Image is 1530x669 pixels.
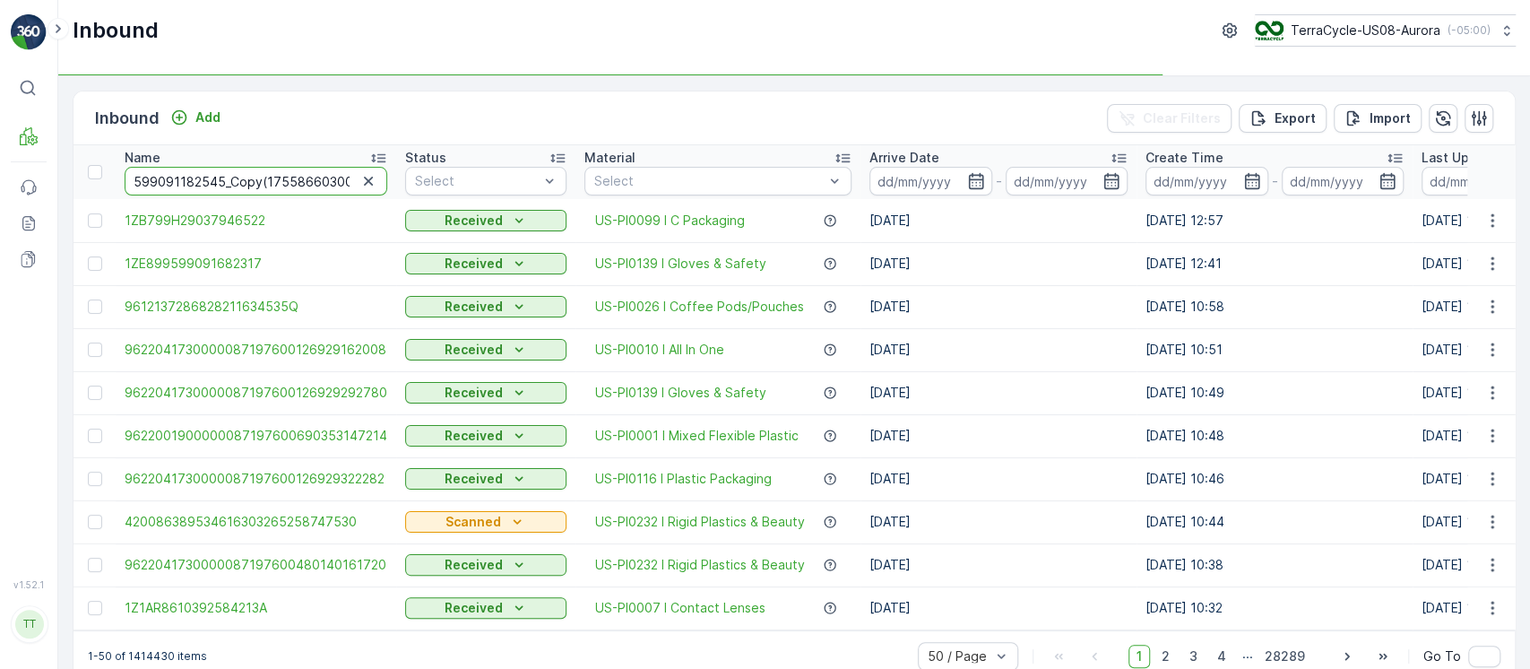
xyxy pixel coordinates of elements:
[125,298,387,316] a: 9612137286828211634535Q
[125,513,387,531] a: 420086389534616303265258747530
[1137,543,1413,586] td: [DATE] 10:38
[405,554,566,576] button: Received
[860,328,1137,371] td: [DATE]
[405,210,566,231] button: Received
[11,579,47,590] span: v 1.52.1
[195,109,220,126] p: Add
[445,298,503,316] p: Received
[88,213,102,228] div: Toggle Row Selected
[860,543,1137,586] td: [DATE]
[584,149,635,167] p: Material
[11,594,47,655] button: TT
[1275,109,1316,127] p: Export
[595,470,772,488] a: US-PI0116 I Plastic Packaging
[860,285,1137,328] td: [DATE]
[595,298,804,316] span: US-PI0026 I Coffee Pods/Pouches
[1291,22,1440,39] p: TerraCycle-US08-Aurora
[595,556,805,574] a: US-PI0232 I Rigid Plastics & Beauty
[1334,104,1422,133] button: Import
[595,212,745,230] a: US-PI0099 I C Packaging
[860,457,1137,500] td: [DATE]
[125,341,387,359] a: 9622041730000087197600126929162008
[88,472,102,486] div: Toggle Row Selected
[1137,457,1413,500] td: [DATE] 10:46
[595,599,765,617] a: US-PI0007 I Contact Lenses
[125,470,387,488] a: 9622041730000087197600126929322282
[88,601,102,615] div: Toggle Row Selected
[595,255,766,273] a: US-PI0139 I Gloves & Safety
[445,255,503,273] p: Received
[11,14,47,50] img: logo
[445,599,503,617] p: Received
[1128,645,1150,668] span: 1
[869,149,939,167] p: Arrive Date
[95,106,160,131] p: Inbound
[1257,645,1313,668] span: 28289
[125,384,387,402] a: 9622041730000087197600126929292780
[595,427,799,445] a: US-PI0001 I Mixed Flexible Plastic
[1143,109,1221,127] p: Clear Filters
[1282,167,1405,195] input: dd/mm/yyyy
[125,599,387,617] a: 1Z1AR8610392584213A
[1181,645,1206,668] span: 3
[1137,371,1413,414] td: [DATE] 10:49
[860,242,1137,285] td: [DATE]
[445,427,503,445] p: Received
[1006,167,1128,195] input: dd/mm/yyyy
[996,170,1002,192] p: -
[125,149,160,167] p: Name
[405,149,446,167] p: Status
[1137,328,1413,371] td: [DATE] 10:51
[1137,199,1413,242] td: [DATE] 12:57
[88,649,207,664] p: 1-50 of 1414430 items
[860,414,1137,457] td: [DATE]
[88,300,102,314] div: Toggle Row Selected
[595,513,805,531] a: US-PI0232 I Rigid Plastics & Beauty
[860,371,1137,414] td: [DATE]
[445,341,503,359] p: Received
[594,172,824,190] p: Select
[1272,170,1278,192] p: -
[88,429,102,443] div: Toggle Row Selected
[1255,14,1516,47] button: TerraCycle-US08-Aurora(-05:00)
[405,296,566,317] button: Received
[88,343,102,357] div: Toggle Row Selected
[445,470,503,488] p: Received
[405,382,566,404] button: Received
[1209,645,1234,668] span: 4
[595,384,766,402] span: US-PI0139 I Gloves & Safety
[405,597,566,619] button: Received
[405,468,566,490] button: Received
[125,255,387,273] a: 1ZE899599091682317
[73,16,159,45] p: Inbound
[1137,586,1413,630] td: [DATE] 10:32
[88,256,102,271] div: Toggle Row Selected
[125,427,387,445] a: 9622001900000087197600690353147214
[860,199,1137,242] td: [DATE]
[125,167,387,195] input: Search
[88,515,102,529] div: Toggle Row Selected
[860,500,1137,543] td: [DATE]
[405,425,566,447] button: Received
[15,610,44,639] div: TT
[1107,104,1232,133] button: Clear Filters
[445,212,503,230] p: Received
[405,339,566,361] button: Received
[125,556,387,574] a: 9622041730000087197600480140161720
[125,212,387,230] a: 1ZB799H29037946522
[445,556,503,574] p: Received
[405,511,566,533] button: Scanned
[1137,414,1413,457] td: [DATE] 10:48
